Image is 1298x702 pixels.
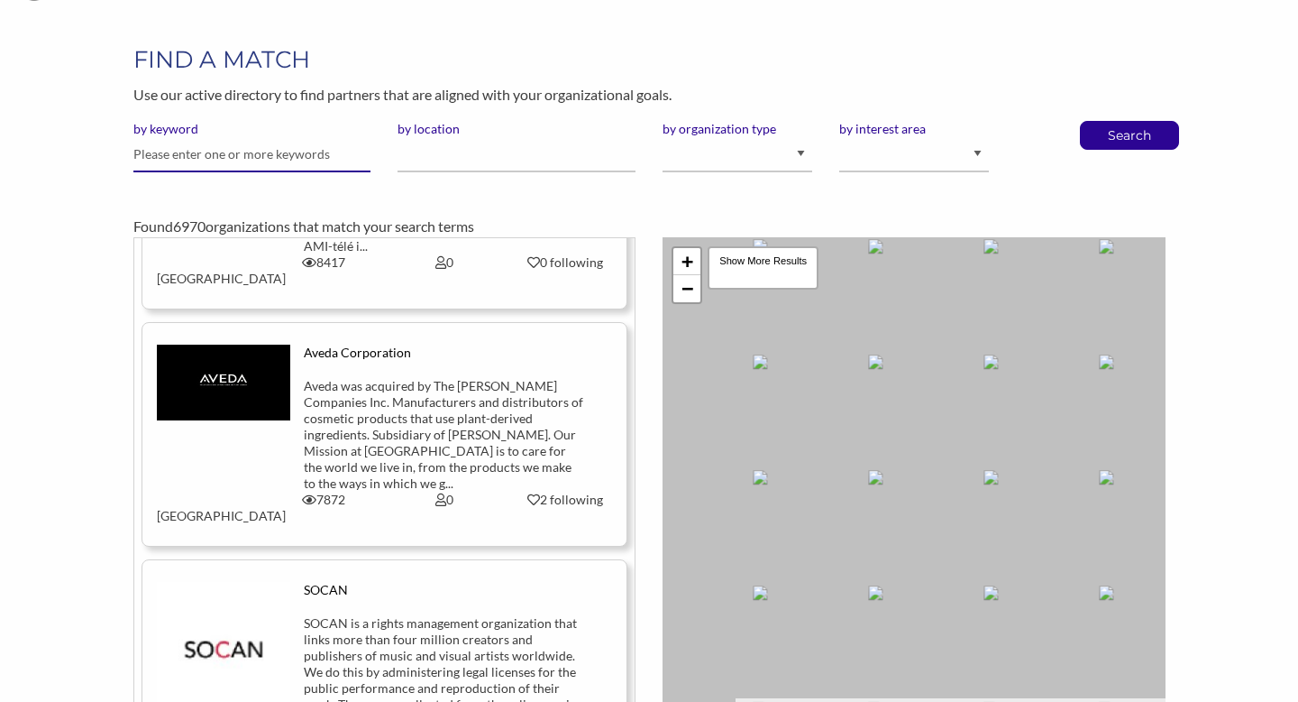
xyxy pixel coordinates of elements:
label: by interest area [839,121,989,137]
img: elkyn15iae5qq8vaclu1 [157,345,291,420]
p: Use our active directory to find partners that are aligned with your organizational goals. [133,83,1165,106]
div: 8417 [263,254,384,271]
span: 6970 [173,217,206,235]
div: 2 following [518,492,612,508]
button: Search [1100,122,1159,149]
input: Please enter one or more keywords [133,137,371,172]
div: [GEOGRAPHIC_DATA] [143,254,264,287]
div: 0 [384,492,505,508]
div: [GEOGRAPHIC_DATA] [143,492,264,524]
label: by keyword [133,121,371,137]
label: by location [398,121,635,137]
div: Show More Results [708,246,818,290]
div: Aveda Corporation [304,345,585,361]
div: 0 following [518,254,612,271]
div: SOCAN [304,582,585,598]
a: Zoom in [673,248,700,275]
label: by organization type [663,121,812,137]
div: 7872 [263,492,384,508]
h1: FIND A MATCH [133,43,1165,76]
a: Aveda Corporation Aveda was acquired by The [PERSON_NAME] Companies Inc. Manufacturers and distri... [157,345,613,524]
div: Aveda was acquired by The [PERSON_NAME] Companies Inc. Manufacturers and distributors of cosmetic... [304,378,585,492]
div: 0 [384,254,505,271]
div: Found organizations that match your search terms [133,216,1165,237]
a: Zoom out [673,275,700,302]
